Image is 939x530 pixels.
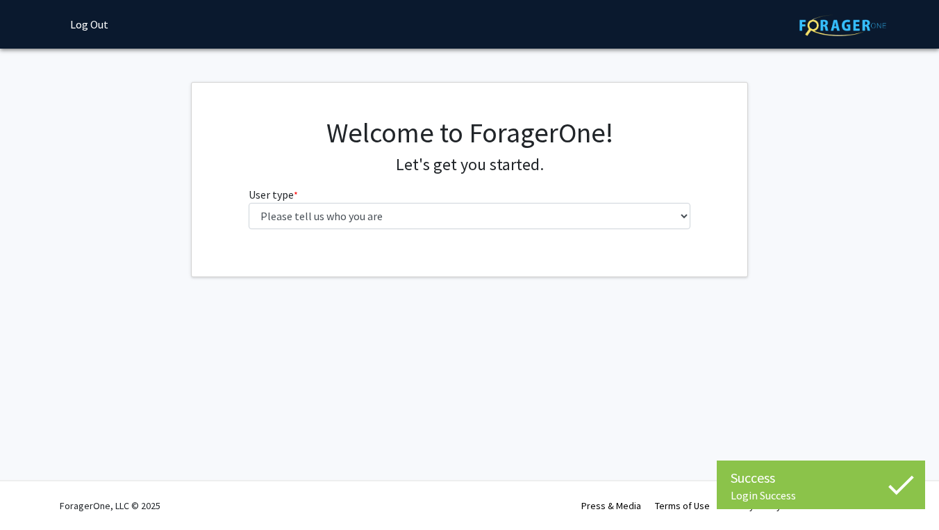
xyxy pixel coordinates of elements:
div: Login Success [731,488,911,502]
img: ForagerOne Logo [799,15,886,36]
a: Press & Media [581,499,641,512]
div: Success [731,467,911,488]
div: ForagerOne, LLC © 2025 [60,481,160,530]
label: User type [249,186,298,203]
h4: Let's get you started. [249,155,691,175]
h1: Welcome to ForagerOne! [249,116,691,149]
a: Terms of Use [655,499,710,512]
